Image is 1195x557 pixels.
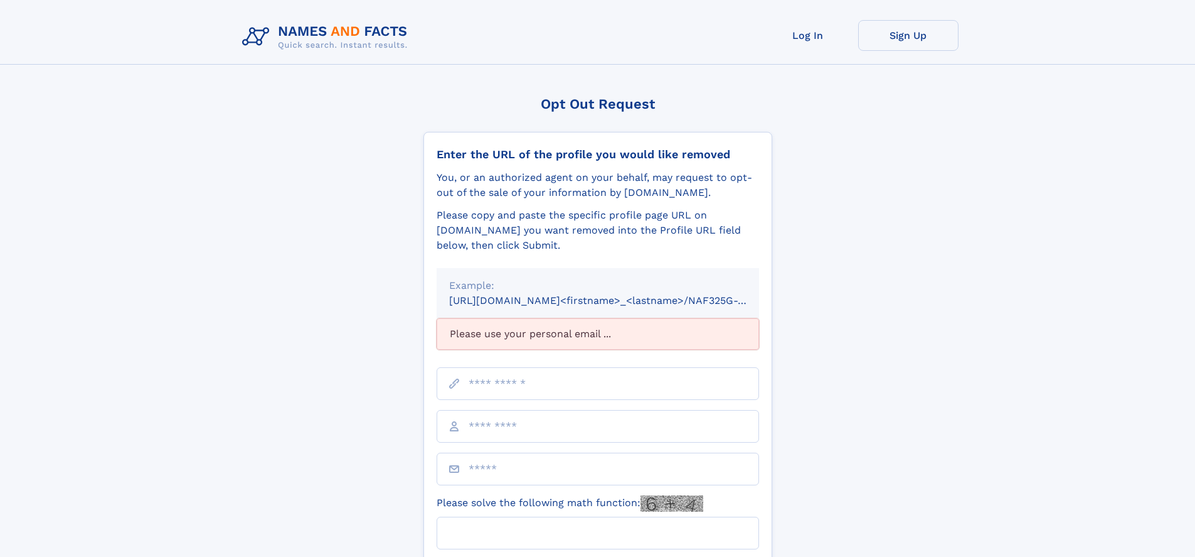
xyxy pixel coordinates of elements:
div: Opt Out Request [423,96,772,112]
a: Log In [758,20,858,51]
label: Please solve the following math function: [437,495,703,512]
div: Please copy and paste the specific profile page URL on [DOMAIN_NAME] you want removed into the Pr... [437,208,759,253]
div: Please use your personal email ... [437,318,759,350]
img: Logo Names and Facts [237,20,418,54]
a: Sign Up [858,20,959,51]
small: [URL][DOMAIN_NAME]<firstname>_<lastname>/NAF325G-xxxxxxxx [449,295,783,306]
div: Example: [449,278,746,293]
div: Enter the URL of the profile you would like removed [437,148,759,161]
div: You, or an authorized agent on your behalf, may request to opt-out of the sale of your informatio... [437,170,759,200]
